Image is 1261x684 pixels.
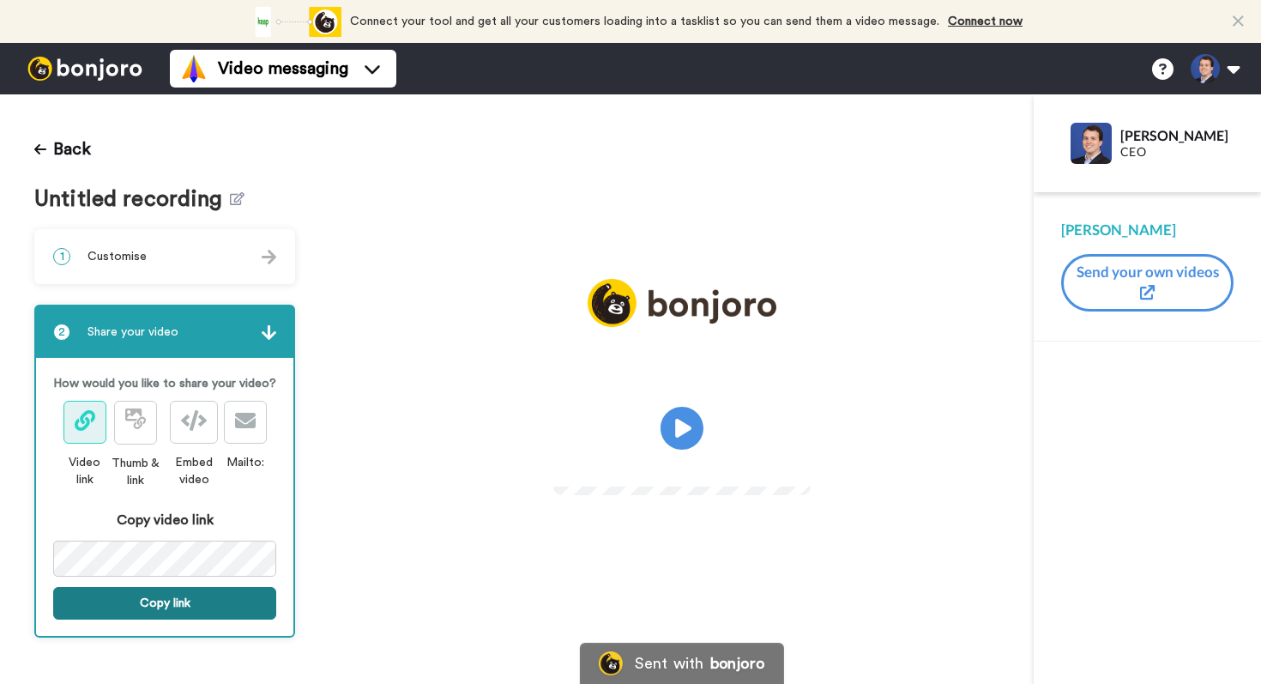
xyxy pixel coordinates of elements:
[778,455,795,472] img: Full screen
[1071,123,1112,164] img: Profile Image
[948,15,1023,27] a: Connect now
[53,324,70,341] span: 2
[180,55,208,82] img: vm-color.svg
[599,651,623,675] img: Bonjoro Logo
[106,455,164,489] div: Thumb & link
[1120,127,1233,143] div: [PERSON_NAME]
[1061,220,1234,240] div: [PERSON_NAME]
[710,656,765,671] div: bonjoro
[262,325,276,340] img: arrow.svg
[53,510,276,530] div: Copy video link
[34,229,295,284] div: 1Customise
[224,454,267,471] div: Mailto:
[350,15,939,27] span: Connect your tool and get all your customers loading into a tasklist so you can send them a video...
[247,7,341,37] div: animation
[588,279,776,328] img: logo_full.png
[53,587,276,620] button: Copy link
[1120,145,1233,160] div: CEO
[87,248,147,265] span: Customise
[53,248,70,265] span: 1
[53,375,276,392] p: How would you like to share your video?
[34,187,230,212] span: Untitled recording
[87,324,178,341] span: Share your video
[262,250,276,264] img: arrow.svg
[21,57,149,81] img: bj-logo-header-white.svg
[1061,254,1234,312] button: Send your own videos
[635,656,703,671] div: Sent with
[63,454,107,488] div: Video link
[164,454,224,488] div: Embed video
[34,129,91,170] button: Back
[218,57,348,81] span: Video messaging
[580,643,784,684] a: Bonjoro LogoSent withbonjoro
